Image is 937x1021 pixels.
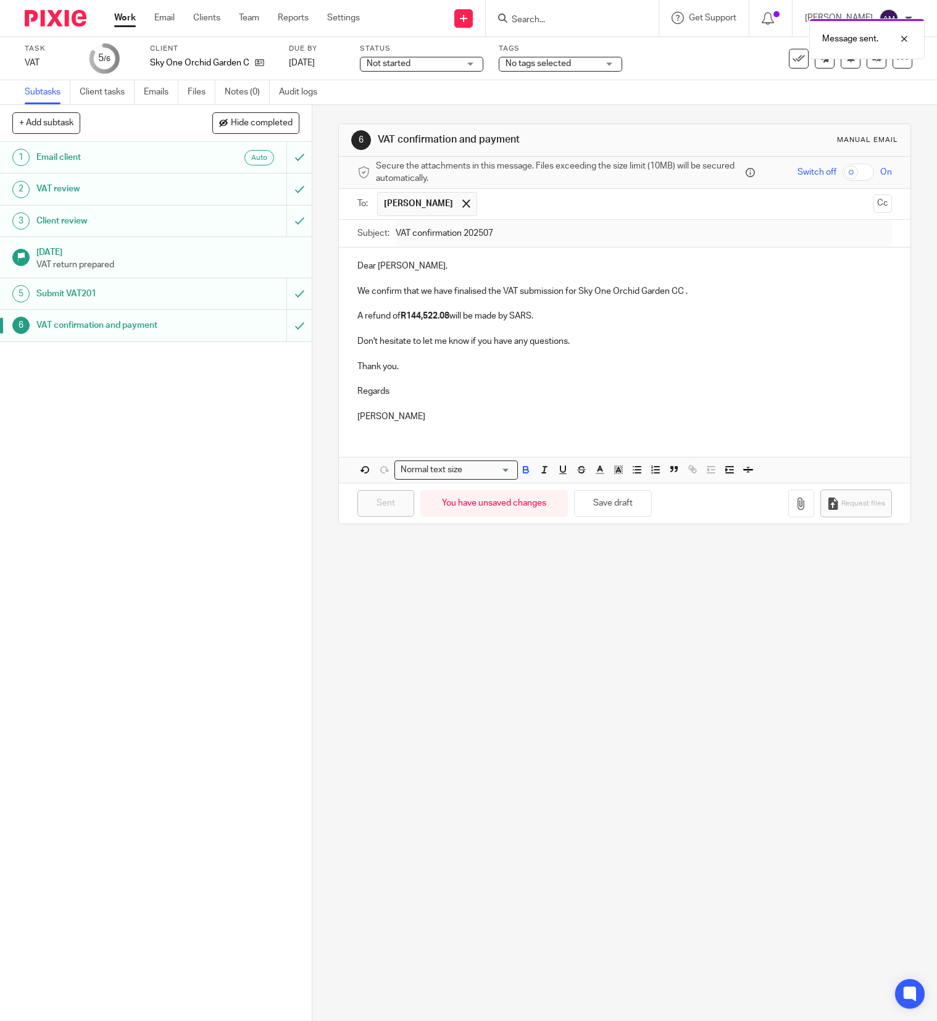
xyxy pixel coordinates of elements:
[25,44,74,54] label: Task
[394,460,518,480] div: Search for option
[506,59,571,68] span: No tags selected
[357,260,892,272] p: Dear [PERSON_NAME],
[357,310,892,322] p: A refund of will be made by SARS.
[12,149,30,166] div: 1
[398,464,465,477] span: Normal text size
[36,243,299,259] h1: [DATE]
[420,490,568,517] div: You have unsaved changes
[880,166,892,178] span: On
[384,198,453,210] span: [PERSON_NAME]
[25,10,86,27] img: Pixie
[357,385,892,398] p: Regards
[150,57,249,69] p: Sky One Orchid Garden CC
[36,180,195,198] h1: VAT review
[820,490,892,517] button: Request files
[239,12,259,24] a: Team
[98,51,110,65] div: 5
[327,12,360,24] a: Settings
[212,112,299,133] button: Hide completed
[378,133,651,146] h1: VAT confirmation and payment
[367,59,410,68] span: Not started
[12,285,30,302] div: 5
[244,150,274,165] div: Auto
[837,135,898,145] div: Manual email
[401,312,449,320] strong: R144,522.08
[36,259,299,271] p: VAT return prepared
[466,464,510,477] input: Search for option
[12,181,30,198] div: 2
[279,80,327,104] a: Audit logs
[289,59,315,67] span: [DATE]
[278,12,309,24] a: Reports
[357,335,892,348] p: Don't hesitate to let me know if you have any questions.
[357,285,892,298] p: We confirm that we have finalised the VAT submission for Sky One Orchid Garden CC .
[36,285,195,303] h1: Submit VAT201
[25,80,70,104] a: Subtasks
[225,80,270,104] a: Notes (0)
[357,198,371,210] label: To:
[150,44,273,54] label: Client
[376,160,743,185] span: Secure the attachments in this message. Files exceeding the size limit (10MB) will be secured aut...
[154,12,175,24] a: Email
[574,490,652,517] button: Save draft
[797,166,836,178] span: Switch off
[36,212,195,230] h1: Client review
[12,112,80,133] button: + Add subtask
[357,490,414,517] input: Sent
[144,80,178,104] a: Emails
[36,316,195,335] h1: VAT confirmation and payment
[841,499,885,509] span: Request files
[188,80,215,104] a: Files
[231,119,293,128] span: Hide completed
[114,12,136,24] a: Work
[822,33,878,45] p: Message sent.
[80,80,135,104] a: Client tasks
[12,212,30,230] div: 3
[193,12,220,24] a: Clients
[289,44,344,54] label: Due by
[104,56,110,62] small: /6
[25,57,74,69] div: VAT
[36,148,195,167] h1: Email client
[351,130,371,150] div: 6
[879,9,899,28] img: svg%3E
[360,44,483,54] label: Status
[357,410,892,423] p: [PERSON_NAME]
[357,227,389,240] label: Subject:
[12,317,30,334] div: 6
[873,194,892,213] button: Cc
[357,360,892,373] p: Thank you.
